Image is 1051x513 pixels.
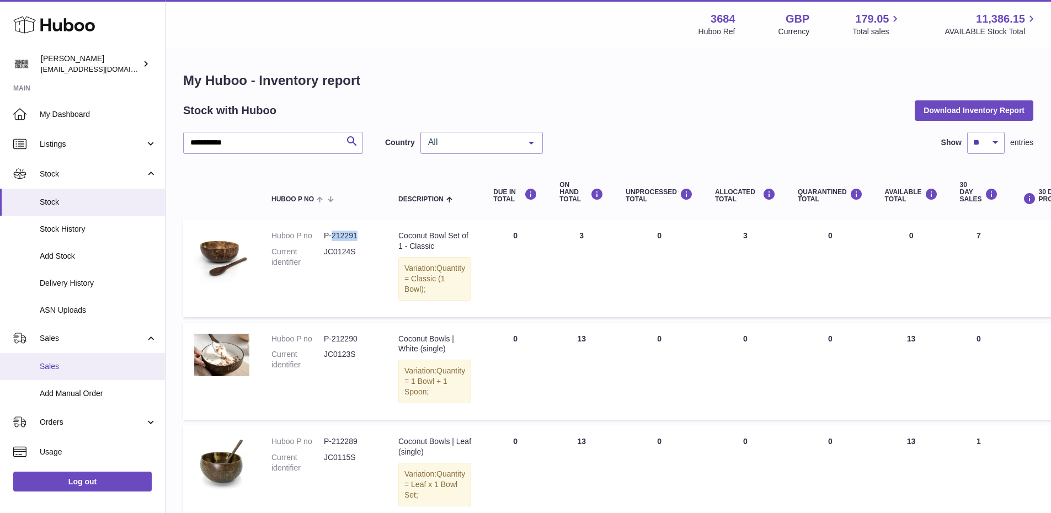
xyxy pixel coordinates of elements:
span: AVAILABLE Stock Total [945,26,1038,37]
td: 13 [548,323,615,420]
dt: Huboo P no [271,334,324,344]
td: 13 [874,323,949,420]
span: Add Manual Order [40,388,157,399]
div: Variation: [398,463,471,506]
img: product image [194,231,249,283]
label: Show [941,137,962,148]
div: [PERSON_NAME] [41,54,140,74]
div: Coconut Bowls | White (single) [398,334,471,355]
td: 0 [949,323,1009,420]
img: product image [194,436,249,491]
span: 0 [828,334,833,343]
div: Huboo Ref [698,26,735,37]
dt: Current identifier [271,247,324,268]
td: 3 [548,220,615,317]
div: Coconut Bowl Set of 1 - Classic [398,231,471,252]
div: DUE IN TOTAL [493,188,537,203]
h1: My Huboo - Inventory report [183,72,1033,89]
dt: Current identifier [271,349,324,370]
span: All [425,137,520,148]
span: Quantity = 1 Bowl + 1 Spoon; [404,366,465,396]
span: Stock [40,169,145,179]
td: 7 [949,220,1009,317]
span: Sales [40,361,157,372]
div: Variation: [398,257,471,301]
h2: Stock with Huboo [183,103,276,118]
a: 11,386.15 AVAILABLE Stock Total [945,12,1038,37]
td: 0 [482,220,548,317]
label: Country [385,137,415,148]
td: 0 [482,323,548,420]
div: QUARANTINED Total [798,188,863,203]
span: [EMAIL_ADDRESS][DOMAIN_NAME] [41,65,162,73]
div: Currency [778,26,810,37]
img: product image [194,334,249,377]
td: 3 [704,220,787,317]
span: My Dashboard [40,109,157,120]
dd: P-212289 [324,436,376,447]
td: 0 [615,220,704,317]
img: internalAdmin-3684@internal.huboo.com [13,56,30,72]
span: Total sales [852,26,901,37]
span: Orders [40,417,145,427]
div: Coconut Bowls | Leaf (single) [398,436,471,457]
span: 0 [828,231,833,240]
td: 0 [704,323,787,420]
div: ALLOCATED Total [715,188,776,203]
dt: Huboo P no [271,436,324,447]
span: entries [1010,137,1033,148]
strong: 3684 [711,12,735,26]
div: 30 DAY SALES [960,181,998,204]
div: ON HAND Total [559,181,604,204]
dt: Huboo P no [271,231,324,241]
a: 179.05 Total sales [852,12,901,37]
span: Sales [40,333,145,344]
dd: JC0123S [324,349,376,370]
span: Add Stock [40,251,157,261]
span: Stock History [40,224,157,234]
span: Delivery History [40,278,157,288]
span: Quantity = Leaf x 1 Bowl Set; [404,469,465,499]
span: Quantity = Classic (1 Bowl); [404,264,465,293]
span: Listings [40,139,145,149]
span: Usage [40,447,157,457]
dd: P-212290 [324,334,376,344]
span: Stock [40,197,157,207]
dd: JC0124S [324,247,376,268]
span: 0 [828,437,833,446]
dd: JC0115S [324,452,376,473]
td: 0 [874,220,949,317]
button: Download Inventory Report [915,100,1033,120]
strong: GBP [786,12,809,26]
td: 0 [615,323,704,420]
div: UNPROCESSED Total [626,188,693,203]
dt: Current identifier [271,452,324,473]
span: ASN Uploads [40,305,157,316]
span: 11,386.15 [976,12,1025,26]
span: Huboo P no [271,196,314,203]
dd: P-212291 [324,231,376,241]
span: Description [398,196,444,203]
span: 179.05 [855,12,889,26]
div: Variation: [398,360,471,403]
a: Log out [13,472,152,491]
div: AVAILABLE Total [885,188,938,203]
